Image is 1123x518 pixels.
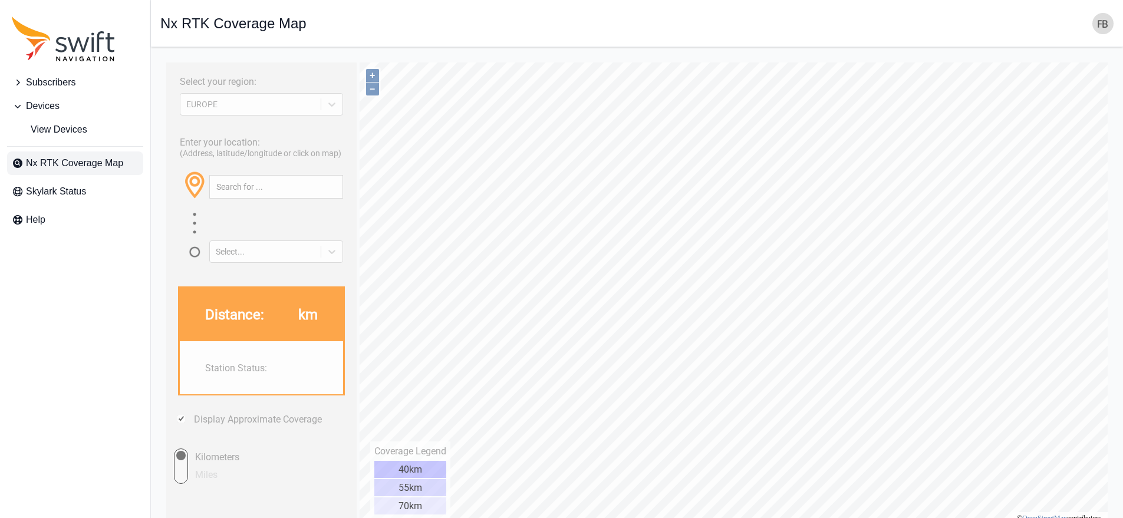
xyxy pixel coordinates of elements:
[26,184,86,199] span: Skylark Status
[214,441,286,458] div: 70km
[7,118,143,141] a: View Devices
[26,99,60,113] span: Devices
[7,151,143,175] a: Nx RTK Coverage Map
[1092,13,1114,34] img: user photo
[214,404,286,421] div: 40km
[26,75,75,90] span: Subscribers
[857,457,943,466] li: © contributors.
[26,213,45,227] span: Help
[214,389,286,400] div: Coverage Legend
[160,17,307,31] h1: Nx RTK Coverage Map
[26,156,123,170] span: Nx RTK Coverage Map
[7,94,143,118] button: Devices
[12,123,87,137] span: View Devices
[214,423,286,440] div: 55km
[7,71,143,94] button: Subscribers
[862,457,907,466] a: OpenStreetMap
[7,208,143,232] a: Help
[7,180,143,203] a: Skylark Status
